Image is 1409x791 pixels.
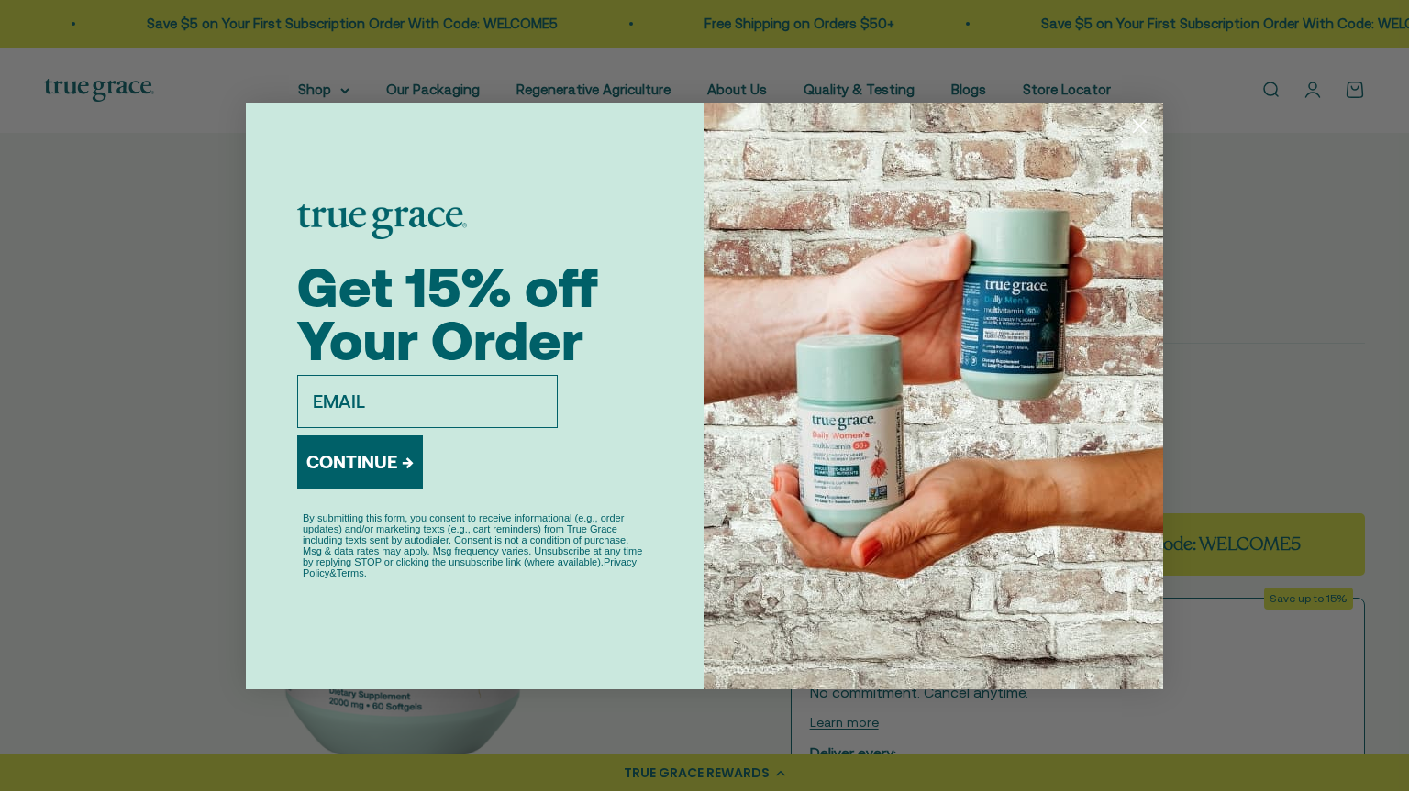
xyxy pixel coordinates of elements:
button: CONTINUE → [297,435,423,489]
span: Get 15% off Your Order [297,256,598,372]
button: Close dialog [1124,110,1156,142]
p: By submitting this form, you consent to receive informational (e.g., order updates) and/or market... [303,512,648,578]
input: EMAIL [297,375,558,428]
a: Terms [337,567,364,578]
img: ea6db371-f0a2-4b66-b0cf-f62b63694141.jpeg [704,103,1163,689]
img: logo placeholder [297,204,467,239]
a: Privacy Policy [303,556,637,578]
